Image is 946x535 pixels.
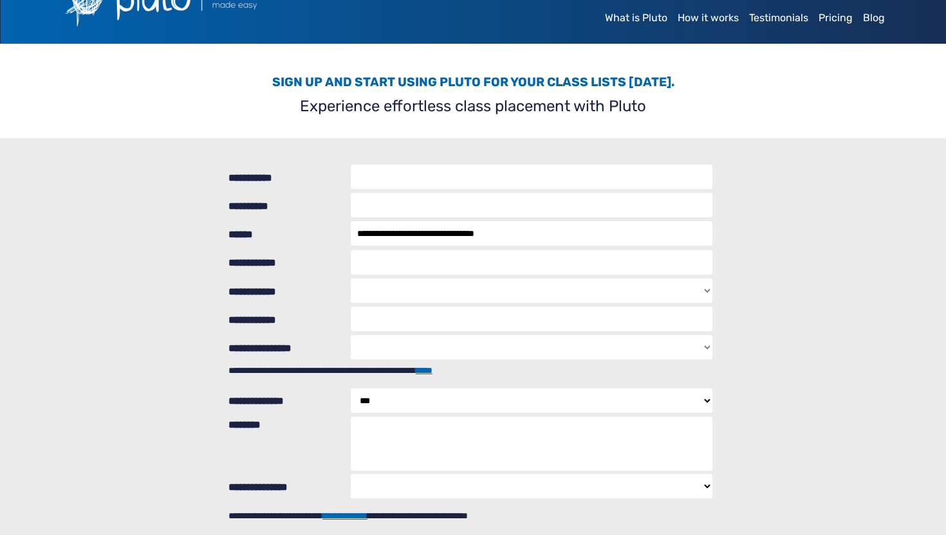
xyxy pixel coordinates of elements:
p: Experience effortless class placement with Pluto [64,95,882,118]
a: What is Pluto [600,5,672,31]
a: How it works [672,5,744,31]
a: Pricing [813,5,858,31]
a: Blog [858,5,890,31]
h3: Sign up and start using Pluto for your class lists [DATE]. [64,75,882,89]
a: Testimonials [744,5,813,31]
